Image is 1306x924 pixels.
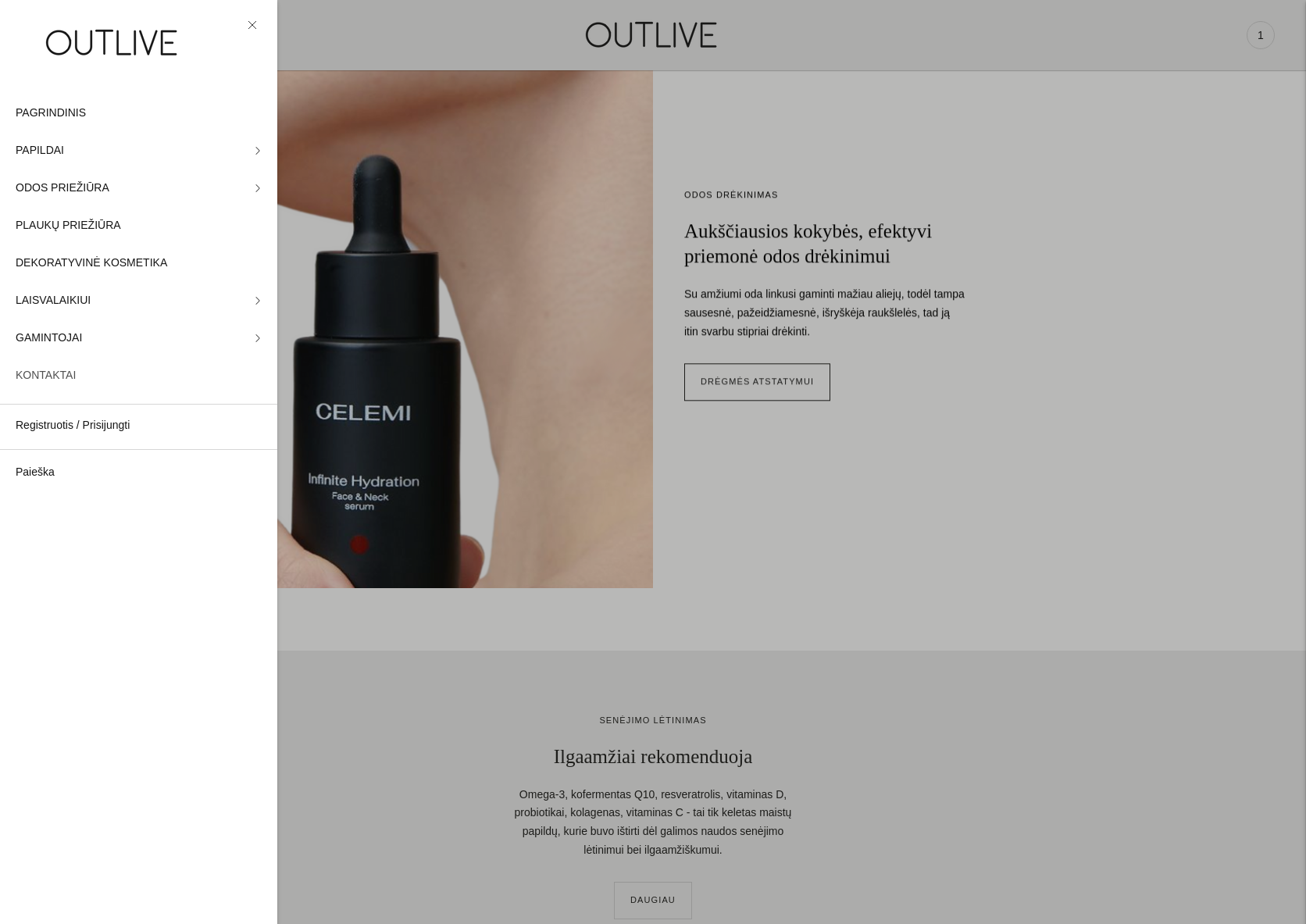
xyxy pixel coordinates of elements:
span: GAMINTOJAI [16,329,82,348]
span: PAPILDAI [16,141,64,160]
span: DEKORATYVINĖ KOSMETIKA [16,254,167,273]
span: KONTAKTAI [16,366,76,385]
img: OUTLIVE [16,16,211,70]
span: ODOS PRIEŽIŪRA [16,179,109,198]
span: PAGRINDINIS [16,104,86,123]
span: PLAUKŲ PRIEŽIŪRA [16,216,121,235]
span: LAISVALAIKIUI [16,291,91,310]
